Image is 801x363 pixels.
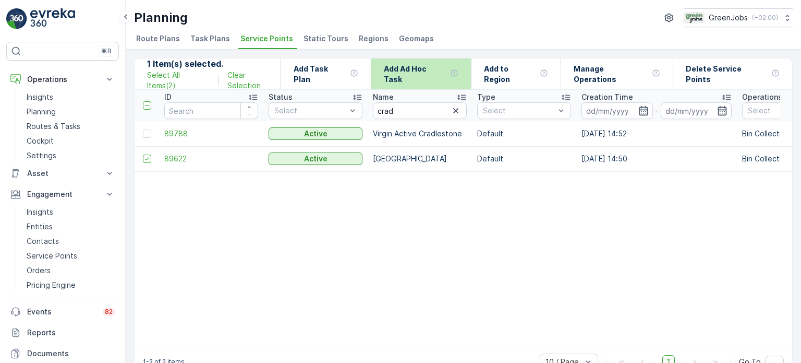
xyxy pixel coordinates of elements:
[304,128,327,139] p: Active
[27,189,98,200] p: Engagement
[686,64,767,85] p: Delete Service Points
[6,8,27,29] img: logo
[477,92,495,102] p: Type
[27,74,98,85] p: Operations
[384,64,446,85] p: Add Ad Hoc Task
[143,155,151,163] div: Toggle Row Selected
[136,33,180,44] span: Route Plans
[484,64,536,85] p: Add to Region
[164,92,172,102] p: ID
[27,136,54,146] p: Cockpit
[576,121,737,146] td: [DATE] 14:52
[304,154,327,164] p: Active
[22,234,119,249] a: Contacts
[574,64,648,85] p: Manage Operations
[399,33,434,44] span: Geomaps
[22,104,119,119] a: Planning
[22,134,119,148] a: Cockpit
[134,9,188,26] p: Planning
[27,207,53,217] p: Insights
[304,33,348,44] span: Static Tours
[27,92,53,102] p: Insights
[368,121,472,146] td: Virgin Active Cradlestone
[143,130,151,138] div: Toggle Row Selected
[581,102,653,119] input: dd/mm/yyyy
[105,308,113,316] p: 82
[472,121,576,146] td: Default
[6,163,119,184] button: Asset
[27,280,76,290] p: Pricing Engine
[164,128,258,139] a: 89788
[240,33,293,44] span: Service Points
[27,236,59,247] p: Contacts
[576,146,737,171] td: [DATE] 14:50
[373,92,394,102] p: Name
[27,348,115,359] p: Documents
[22,249,119,263] a: Service Points
[269,92,293,102] p: Status
[190,33,230,44] span: Task Plans
[684,8,793,27] button: GreenJobs(+02:00)
[27,265,51,276] p: Orders
[164,154,258,164] a: 89622
[22,119,119,134] a: Routes & Tasks
[22,219,119,234] a: Entities
[22,263,119,278] a: Orders
[684,12,705,24] img: Green_Jobs_Logo.png
[274,106,346,116] p: Select
[27,107,56,117] p: Planning
[709,13,748,23] p: GreenJobs
[6,184,119,205] button: Engagement
[22,90,119,104] a: Insights
[483,106,555,116] p: Select
[359,33,389,44] span: Regions
[101,47,112,55] p: ⌘B
[27,221,53,232] p: Entities
[164,102,258,119] input: Search
[655,104,659,117] p: -
[147,57,281,70] p: 1 Item(s) selected.
[752,14,778,22] p: ( +02:00 )
[27,307,96,317] p: Events
[227,70,281,91] p: Clear Selection
[27,251,77,261] p: Service Points
[22,205,119,219] a: Insights
[22,148,119,163] a: Settings
[581,92,633,102] p: Creation Time
[30,8,75,29] img: logo_light-DOdMpM7g.png
[22,278,119,292] a: Pricing Engine
[661,102,732,119] input: dd/mm/yyyy
[6,301,119,322] a: Events82
[6,322,119,343] a: Reports
[269,153,362,165] button: Active
[27,168,98,179] p: Asset
[373,102,467,119] input: Search
[27,121,80,132] p: Routes & Tasks
[294,64,346,85] p: Add Task Plan
[742,92,782,102] p: Operations
[269,127,362,140] button: Active
[6,69,119,90] button: Operations
[368,146,472,171] td: [GEOGRAPHIC_DATA]
[27,327,115,338] p: Reports
[147,70,210,91] p: Select All Items ( 2 )
[472,146,576,171] td: Default
[27,150,56,161] p: Settings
